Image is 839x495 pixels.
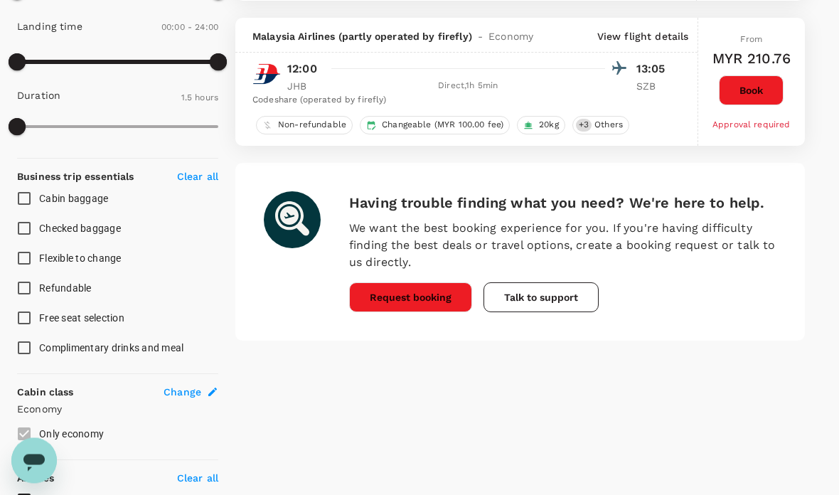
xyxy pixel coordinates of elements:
span: Complimentary drinks and meal [39,343,183,354]
span: Free seat selection [39,313,124,324]
div: Non-refundable [256,117,353,135]
span: Others [589,119,629,132]
button: Talk to support [483,283,599,313]
p: View flight details [597,30,689,44]
p: Clear all [177,170,218,184]
button: Request booking [349,283,472,313]
div: Codeshare (operated by firefly) [252,94,672,108]
div: +3Others [572,117,629,135]
span: + 3 [576,119,592,132]
span: Changeable (MYR 100.00 fee) [376,119,509,132]
strong: Airlines [17,473,54,484]
span: Malaysia Airlines (partly operated by firefly) [252,30,472,44]
img: MH [252,60,281,89]
iframe: Button to launch messaging window [11,438,57,484]
p: JHB [287,80,323,94]
span: Checked baggage [39,223,121,235]
p: We want the best booking experience for you. If you're having difficulty finding the best deals o... [349,220,776,272]
span: Refundable [39,283,92,294]
p: 12:00 [287,61,317,78]
p: Clear all [177,472,218,486]
p: Duration [17,89,60,103]
h6: Having trouble finding what you need? We're here to help. [349,192,776,215]
span: - [472,30,488,44]
span: Economy [488,30,533,44]
div: Direct , 1h 5min [331,80,605,94]
span: Non-refundable [272,119,352,132]
button: Book [719,76,784,106]
p: Economy [17,403,218,417]
span: 00:00 - 24:00 [161,23,218,33]
span: 20kg [533,119,565,132]
strong: Business trip essentials [17,171,134,183]
p: Landing time [17,20,82,34]
h6: MYR 210.76 [712,48,791,70]
span: Change [164,385,201,400]
p: SZB [636,80,672,94]
div: Changeable (MYR 100.00 fee) [360,117,510,135]
div: 20kg [517,117,565,135]
span: 1.5 hours [181,93,218,103]
strong: Cabin class [17,387,74,398]
p: 13:05 [636,61,672,78]
span: From [740,35,762,45]
span: Flexible to change [39,253,122,265]
span: Only economy [39,429,104,440]
span: Cabin baggage [39,193,108,205]
span: Approval required [712,120,791,130]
